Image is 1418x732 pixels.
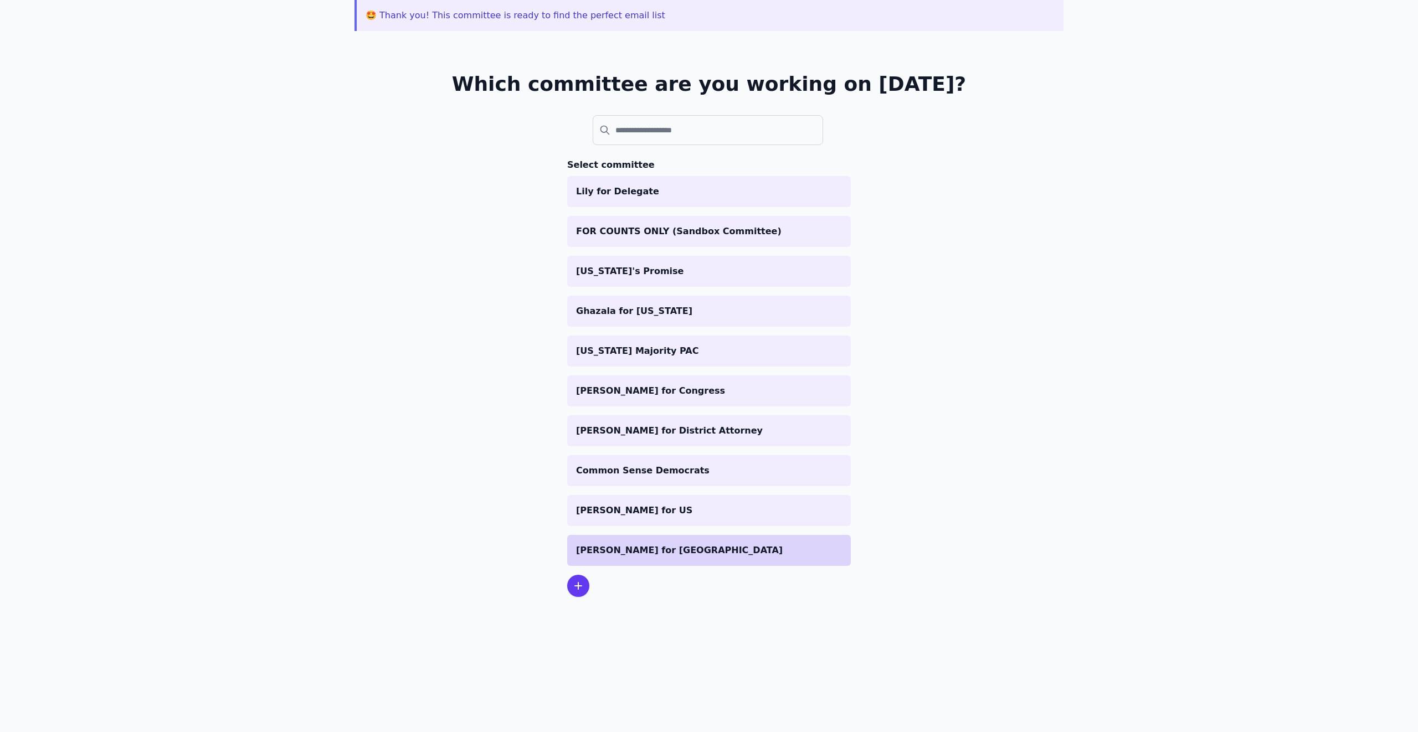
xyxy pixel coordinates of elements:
[576,185,842,198] p: Lily for Delegate
[452,73,967,95] h1: Which committee are you working on [DATE]?
[576,544,842,557] p: [PERSON_NAME] for [GEOGRAPHIC_DATA]
[567,375,851,406] a: [PERSON_NAME] for Congress
[576,464,842,477] p: Common Sense Democrats
[567,535,851,566] a: [PERSON_NAME] for [GEOGRAPHIC_DATA]
[567,336,851,367] a: [US_STATE] Majority PAC
[567,256,851,287] a: [US_STATE]'s Promise
[567,296,851,327] a: Ghazala for [US_STATE]
[576,344,842,358] p: [US_STATE] Majority PAC
[567,158,851,172] h3: Select committee
[567,495,851,526] a: [PERSON_NAME] for US
[567,216,851,247] a: FOR COUNTS ONLY (Sandbox Committee)
[576,265,842,278] p: [US_STATE]'s Promise
[567,455,851,486] a: Common Sense Democrats
[567,176,851,207] a: Lily for Delegate
[366,9,1055,22] p: 🤩 Thank you! This committee is ready to find the perfect email list
[576,424,842,437] p: [PERSON_NAME] for District Attorney
[576,225,842,238] p: FOR COUNTS ONLY (Sandbox Committee)
[567,415,851,446] a: [PERSON_NAME] for District Attorney
[576,384,842,398] p: [PERSON_NAME] for Congress
[576,504,842,517] p: [PERSON_NAME] for US
[576,305,842,318] p: Ghazala for [US_STATE]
